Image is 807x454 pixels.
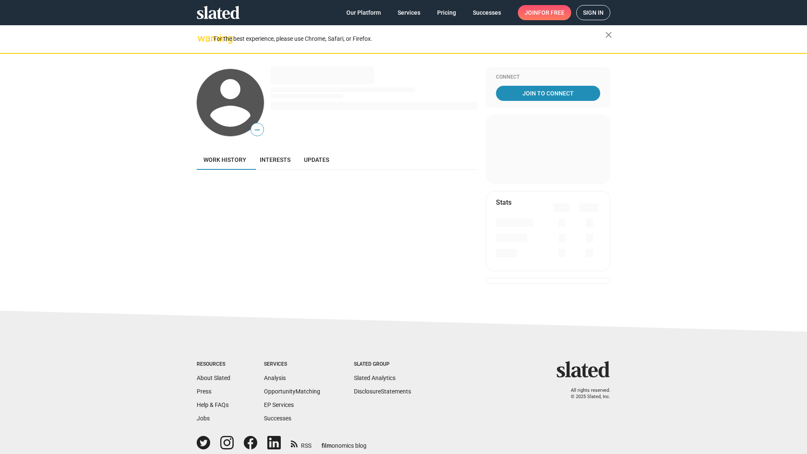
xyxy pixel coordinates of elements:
span: Join To Connect [498,86,599,101]
span: Successes [473,5,501,20]
a: Our Platform [340,5,388,20]
span: Updates [304,156,329,163]
span: Join [525,5,564,20]
div: For the best experience, please use Chrome, Safari, or Firefox. [214,33,605,45]
div: Resources [197,361,230,368]
a: Interests [253,150,297,170]
a: RSS [291,437,311,450]
a: Work history [197,150,253,170]
a: Sign in [576,5,610,20]
mat-icon: warning [198,33,208,43]
span: film [322,442,332,449]
a: Analysis [264,375,286,381]
span: Sign in [583,5,604,20]
a: Press [197,388,211,395]
a: Successes [466,5,508,20]
span: — [251,124,264,135]
a: Joinfor free [518,5,571,20]
span: Services [398,5,420,20]
a: About Slated [197,375,230,381]
p: All rights reserved. © 2025 Slated, Inc. [562,388,610,400]
span: for free [538,5,564,20]
a: Updates [297,150,336,170]
mat-icon: close [604,30,614,40]
mat-card-title: Stats [496,198,512,207]
a: Pricing [430,5,463,20]
a: OpportunityMatching [264,388,320,395]
a: Jobs [197,415,210,422]
span: Work history [203,156,246,163]
div: Connect [496,74,600,81]
span: Interests [260,156,290,163]
a: filmonomics blog [322,435,367,450]
a: DisclosureStatements [354,388,411,395]
span: Our Platform [346,5,381,20]
div: Services [264,361,320,368]
a: Help & FAQs [197,401,229,408]
div: Slated Group [354,361,411,368]
a: Services [391,5,427,20]
a: EP Services [264,401,294,408]
span: Pricing [437,5,456,20]
a: Slated Analytics [354,375,396,381]
a: Join To Connect [496,86,600,101]
a: Successes [264,415,291,422]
